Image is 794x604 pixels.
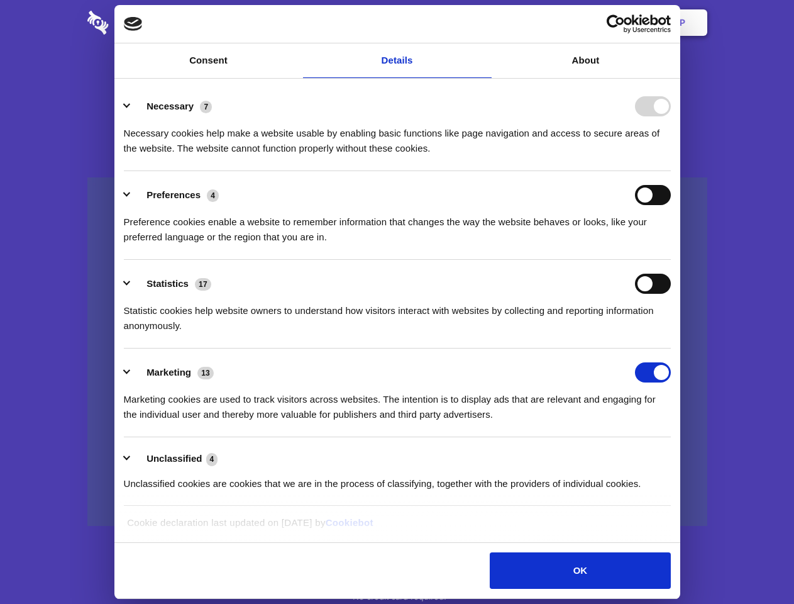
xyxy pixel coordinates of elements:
div: Preference cookies enable a website to remember information that changes the way the website beha... [124,205,671,245]
h1: Eliminate Slack Data Loss. [87,57,707,102]
div: Necessary cookies help make a website usable by enabling basic functions like page navigation and... [124,116,671,156]
img: logo-wordmark-white-trans-d4663122ce5f474addd5e946df7df03e33cb6a1c49d2221995e7729f52c070b2.svg [87,11,195,35]
a: Pricing [369,3,424,42]
span: 13 [197,367,214,379]
div: Statistic cookies help website owners to understand how visitors interact with websites by collec... [124,294,671,333]
a: Login [570,3,625,42]
button: OK [490,552,670,589]
span: 17 [195,278,211,291]
a: Contact [510,3,568,42]
label: Statistics [146,278,189,289]
a: Cookiebot [326,517,373,528]
label: Marketing [146,367,191,377]
a: Details [303,43,492,78]
img: logo [124,17,143,31]
button: Unclassified (4) [124,451,226,467]
a: Usercentrics Cookiebot - opens in a new window [561,14,671,33]
button: Marketing (13) [124,362,222,383]
button: Statistics (17) [124,274,219,294]
span: 4 [206,453,218,466]
label: Necessary [146,101,194,111]
label: Preferences [146,189,201,200]
a: Consent [114,43,303,78]
span: 7 [200,101,212,113]
h4: Auto-redaction of sensitive data, encrypted data sharing and self-destructing private chats. Shar... [87,115,707,156]
span: 4 [207,189,219,202]
button: Preferences (4) [124,185,227,205]
a: About [492,43,680,78]
div: Marketing cookies are used to track visitors across websites. The intention is to display ads tha... [124,383,671,422]
iframe: Drift Widget Chat Controller [731,541,779,589]
div: Unclassified cookies are cookies that we are in the process of classifying, together with the pro... [124,467,671,491]
a: Wistia video thumbnail [87,177,707,527]
button: Necessary (7) [124,96,220,116]
div: Cookie declaration last updated on [DATE] by [118,515,676,540]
